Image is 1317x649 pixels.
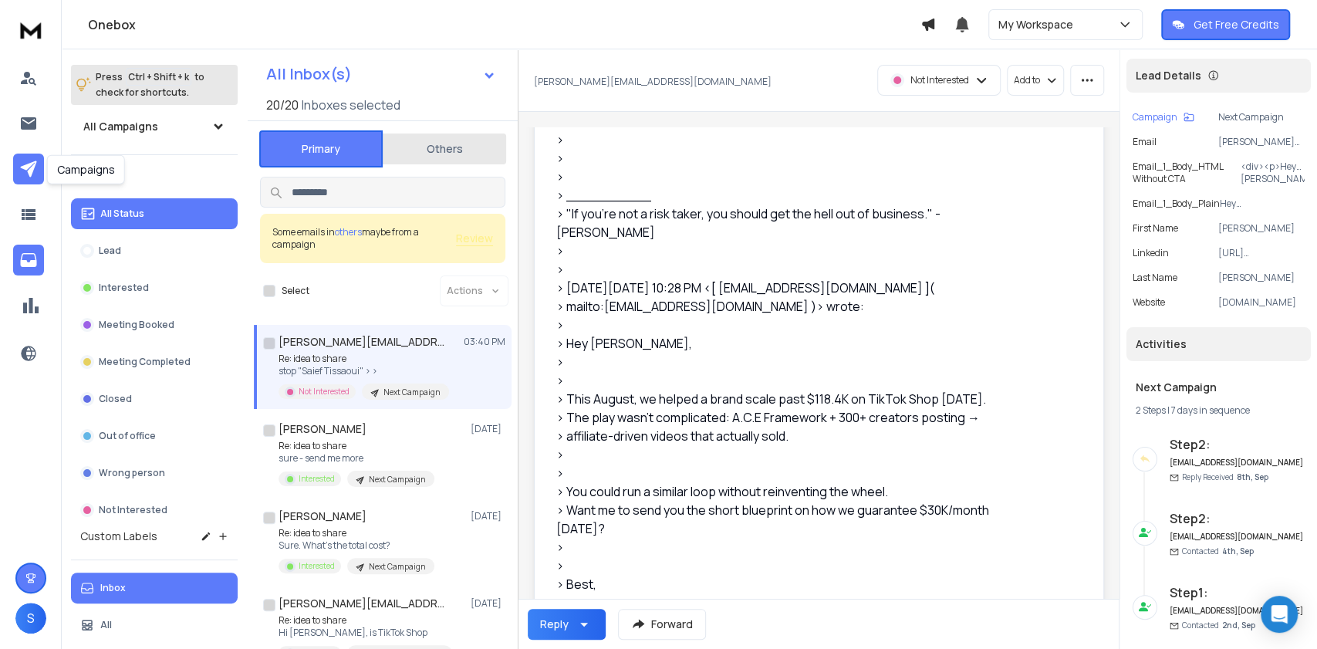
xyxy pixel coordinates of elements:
p: Add to [1014,74,1040,86]
p: Interested [299,473,335,485]
p: [DATE] [471,597,505,610]
button: S [15,603,46,634]
button: Reply [528,609,606,640]
h6: [EMAIL_ADDRESS][DOMAIN_NAME] [1170,531,1305,543]
p: Email [1133,136,1157,148]
button: Inbox [71,573,238,603]
h1: All Inbox(s) [266,66,352,82]
p: Next Campaign [369,474,425,485]
p: Closed [99,393,132,405]
p: Hi [PERSON_NAME], is TikTok Shop [279,627,452,639]
p: Campaign [1133,111,1177,123]
p: Contacted [1182,620,1255,631]
span: 4th, Sep [1222,546,1254,556]
p: Hey [PERSON_NAME], Noticed you're selling surf apparel and gear. In surf shops, we've seen the fa... [1220,198,1305,210]
p: [DOMAIN_NAME] [1218,296,1305,309]
button: Wrong person [71,458,238,488]
span: others [335,225,362,238]
h1: Onebox [88,15,920,34]
p: Next Campaign [383,387,440,398]
p: Wrong person [99,467,165,479]
p: Email_1_Body_HTML without CTA [1133,161,1241,185]
p: First Name [1133,222,1178,235]
span: 2nd, Sep [1222,620,1255,630]
div: Campaigns [47,155,125,184]
button: Campaign [1133,111,1194,123]
p: Meeting Completed [99,356,191,368]
h1: [PERSON_NAME][EMAIL_ADDRESS][DOMAIN_NAME] [279,596,448,611]
span: 7 days in sequence [1171,404,1250,417]
button: All Inbox(s) [254,59,508,90]
button: Interested [71,272,238,303]
button: Lead [71,235,238,266]
p: Press to check for shortcuts. [96,69,204,100]
button: Others [383,132,506,166]
p: stop "Saief Tissaoui" > > [279,365,449,377]
button: Primary [259,130,383,167]
h6: [EMAIL_ADDRESS][DOMAIN_NAME] [1170,605,1305,617]
button: Meeting Completed [71,346,238,377]
p: 03:40 PM [464,336,505,348]
p: Get Free Credits [1194,17,1279,32]
p: linkedin [1133,247,1169,259]
p: [URL][DOMAIN_NAME][PERSON_NAME] [1218,247,1305,259]
h3: Filters [71,167,238,189]
p: [PERSON_NAME][EMAIL_ADDRESS][DOMAIN_NAME] [1218,136,1305,148]
p: Next Campaign [369,561,425,573]
span: 20 / 20 [266,96,299,114]
span: 8th, Sep [1237,472,1268,482]
span: Ctrl + Shift + k [126,68,191,86]
span: 2 Steps [1136,404,1166,417]
h6: [EMAIL_ADDRESS][DOMAIN_NAME] [1170,457,1305,468]
h1: [PERSON_NAME][EMAIL_ADDRESS][DOMAIN_NAME] [279,334,448,350]
p: sure - send me more [279,452,434,465]
h1: [PERSON_NAME] [279,509,366,524]
div: | [1136,404,1302,417]
p: Last Name [1133,272,1177,284]
p: Next Campaign [1218,111,1305,123]
button: Not Interested [71,495,238,526]
p: All Status [100,208,144,220]
p: All [100,619,112,631]
button: All Status [71,198,238,229]
p: [DATE] [471,510,505,522]
h1: All Campaigns [83,119,158,134]
p: Contacted [1182,546,1254,557]
p: Out of office [99,430,156,442]
p: <div><p>Hey [PERSON_NAME],</p><br><p>Noticed you're selling surf apparel and gear. In surf shops,... [1241,161,1305,185]
h1: Next Campaign [1136,380,1302,395]
p: [PERSON_NAME] [1218,272,1305,284]
p: Email_1_Body_Plain [1133,198,1220,210]
button: Out of office [71,421,238,451]
button: Review [456,231,493,246]
label: Select [282,285,309,297]
p: Meeting Booked [99,319,174,331]
p: website [1133,296,1165,309]
p: My Workspace [998,17,1079,32]
img: logo [15,15,46,44]
p: Re: idea to share [279,527,434,539]
h1: [PERSON_NAME] [279,421,366,437]
p: Re: idea to share [279,440,434,452]
div: Some emails in maybe from a campaign [272,226,456,251]
h3: Custom Labels [80,529,157,544]
button: Closed [71,384,238,414]
h6: Step 1 : [1170,583,1305,602]
button: Get Free Credits [1161,9,1290,40]
p: Reply Received [1182,472,1268,483]
p: [PERSON_NAME][EMAIL_ADDRESS][DOMAIN_NAME] [534,76,772,88]
p: Interested [299,560,335,572]
p: Not Interested [299,386,350,397]
p: Re: idea to share [279,353,449,365]
button: All [71,610,238,641]
p: Lead [99,245,121,257]
p: Lead Details [1136,68,1201,83]
p: Not Interested [99,504,167,516]
p: Inbox [100,582,126,594]
p: [DATE] [471,423,505,435]
button: All Campaigns [71,111,238,142]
